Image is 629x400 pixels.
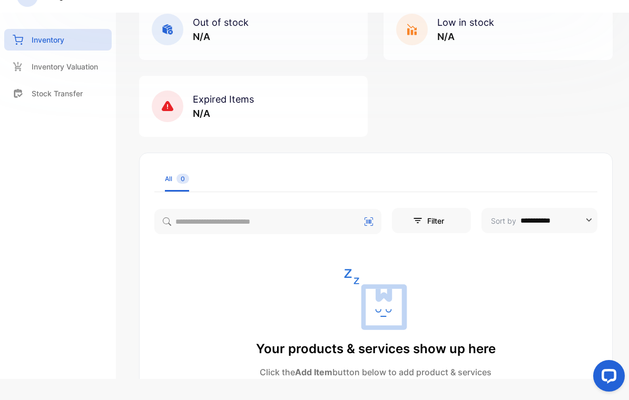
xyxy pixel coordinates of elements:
p: N/A [193,106,254,121]
div: All [165,174,189,184]
span: Out of stock [193,17,249,28]
span: Low in stock [437,17,494,28]
p: N/A [437,29,494,44]
span: Expired Items [193,94,254,105]
a: Stock Transfer [4,83,112,104]
p: N/A [193,29,249,44]
p: Stock Transfer [32,88,83,99]
p: Your products & services show up here [256,339,496,358]
span: 0 [176,174,189,184]
p: Inventory Valuation [32,61,98,72]
img: empty state [344,268,407,331]
p: Click the button below to add product & services [256,366,496,378]
span: Add Item [295,367,332,377]
iframe: LiveChat chat widget [585,356,629,400]
a: Inventory Valuation [4,56,112,77]
a: Inventory [4,29,112,51]
button: Sort by [481,208,597,233]
p: Inventory [32,34,64,45]
p: Sort by [491,215,516,226]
